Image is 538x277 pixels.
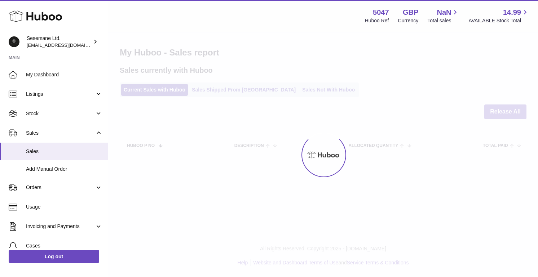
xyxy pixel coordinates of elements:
span: Orders [26,184,95,191]
span: 14.99 [503,8,521,17]
span: Usage [26,204,102,210]
a: NaN Total sales [427,8,459,24]
span: My Dashboard [26,71,102,78]
span: Sales [26,130,95,137]
span: Stock [26,110,95,117]
strong: GBP [403,8,418,17]
a: 14.99 AVAILABLE Stock Total [468,8,529,24]
span: Total sales [427,17,459,24]
span: AVAILABLE Stock Total [468,17,529,24]
span: Listings [26,91,95,98]
span: Invoicing and Payments [26,223,95,230]
div: Huboo Ref [365,17,389,24]
span: Add Manual Order [26,166,102,173]
span: [EMAIL_ADDRESS][DOMAIN_NAME] [27,42,106,48]
span: Sales [26,148,102,155]
img: info@soulcap.com [9,36,19,47]
span: NaN [437,8,451,17]
div: Currency [398,17,419,24]
strong: 5047 [373,8,389,17]
a: Log out [9,250,99,263]
div: Sesemane Ltd. [27,35,92,49]
span: Cases [26,242,102,249]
